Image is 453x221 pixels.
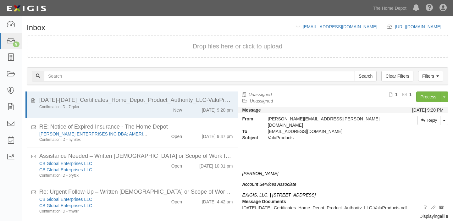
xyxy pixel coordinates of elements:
[39,161,92,166] a: CB Global Enterprises LLC
[238,116,263,122] strong: From
[381,71,413,81] a: Clear Filters
[439,206,444,210] i: Archive document
[242,199,286,204] strong: Message Documents
[249,92,272,97] a: Unassigned
[395,24,448,29] a: [URL][DOMAIN_NAME]
[431,206,435,210] i: Edit document
[242,205,444,211] p: [DATE]-[DATE]_Certificates_Home_Depot_Product_Authority_LLC-ValuProducts.pdf
[27,24,45,32] h1: Inbox
[202,104,233,113] div: [DATE] 9:20 pm
[39,123,233,131] div: RE: Notice of Expired Insurance - The Home Depot
[39,209,148,214] div: Confirmation ID - fm9rrr
[171,160,182,169] div: Open
[171,131,182,140] div: Open
[39,203,92,208] a: CB Global Enterprises LLC
[5,3,48,14] img: logo-5460c22ac91f19d4615b14bd174203de0afe785f0fc80cf4dbbc73dc1793850b.png
[44,71,355,81] input: Search
[418,71,443,81] a: Filters
[263,128,391,135] div: inbox@thdmerchandising.complianz.com
[39,167,92,172] a: CB Global Enterprises LLC
[263,116,391,128] div: [PERSON_NAME][EMAIL_ADDRESS][PERSON_NAME][DOMAIN_NAME]
[242,192,316,204] i: EXIGIS, LLC. | [STREET_ADDRESS] |Direct: 646.762.1544|Email:
[238,128,263,135] strong: To
[22,213,453,219] div: Displaying
[416,91,440,102] a: Process
[39,137,148,142] div: Confirmation ID - nyn3ex
[202,131,233,140] div: [DATE] 9:47 pm
[171,196,182,205] div: Open
[370,2,410,14] a: The Home Depot
[250,98,273,103] a: Unassigned
[39,197,92,202] a: CB Global Enterprises LLC
[39,96,233,104] div: 2025-2026_Certificates_Home_Depot_Product_Authority_LLC-ValuProducts.pdf
[417,116,440,125] a: Reply
[39,104,148,110] div: Confirmation ID - 7trpka
[242,108,261,113] strong: Message
[39,131,212,136] a: [PERSON_NAME] ENTERPRISES INC DBA: AMERICAN CLEANING TECHNOLOGIES
[409,92,412,97] b: 1
[13,41,19,47] div: 9
[39,152,233,160] div: Assistance Needed – Written Contract or Scope of Work for COI (Home Depot Onboarding)
[412,107,444,113] div: [DATE] 9:20 PM
[395,92,398,97] b: 1
[238,135,263,141] strong: Subject
[199,160,233,169] div: [DATE] 10:01 pm
[242,171,279,176] i: [PERSON_NAME]
[263,135,391,141] div: ValuProducts
[426,4,433,12] i: Help Center - Complianz
[173,104,182,113] div: New
[39,188,233,196] div: Re: Urgent Follow-Up – Written Contract or Scope of Work Needed for COI
[39,173,148,178] div: Confirmation ID - pryfcx
[303,24,377,29] a: [EMAIL_ADDRESS][DOMAIN_NAME]
[193,42,283,51] button: Drop files here or click to upload
[424,206,427,210] i: View
[242,182,296,187] i: Account Services Associate
[202,196,233,205] div: [DATE] 4:42 am
[355,71,377,81] input: Search
[440,214,448,219] b: all 9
